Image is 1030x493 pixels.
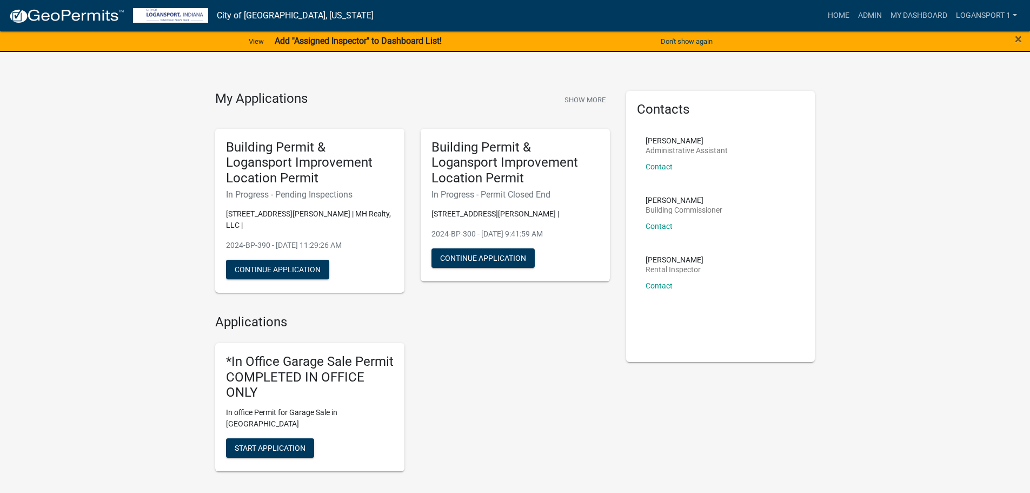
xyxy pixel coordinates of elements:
p: 2024-BP-300 - [DATE] 9:41:59 AM [431,228,599,240]
button: Don't show again [656,32,717,50]
a: My Dashboard [886,5,952,26]
h6: In Progress - Pending Inspections [226,189,394,200]
p: In office Permit for Garage Sale in [GEOGRAPHIC_DATA] [226,407,394,430]
h4: My Applications [215,91,308,107]
img: City of Logansport, Indiana [133,8,208,23]
h5: Building Permit & Logansport Improvement Location Permit [431,140,599,186]
p: [STREET_ADDRESS][PERSON_NAME] | [431,208,599,220]
p: Administrative Assistant [646,147,728,154]
p: Rental Inspector [646,266,703,273]
a: City of [GEOGRAPHIC_DATA], [US_STATE] [217,6,374,25]
p: [PERSON_NAME] [646,256,703,264]
a: Home [823,5,854,26]
p: [PERSON_NAME] [646,137,728,144]
h6: In Progress - Permit Closed End [431,189,599,200]
p: 2024-BP-390 - [DATE] 11:29:26 AM [226,240,394,251]
button: Continue Application [226,260,329,279]
strong: Add "Assigned Inspector" to Dashboard List! [275,36,442,46]
p: [PERSON_NAME] [646,196,722,204]
h5: Contacts [637,102,805,117]
h5: *In Office Garage Sale Permit COMPLETED IN OFFICE ONLY [226,354,394,400]
button: Start Application [226,438,314,458]
button: Show More [560,91,610,109]
a: Admin [854,5,886,26]
a: Contact [646,222,673,231]
button: Close [1015,32,1022,45]
span: Start Application [235,444,305,452]
button: Continue Application [431,248,535,268]
span: × [1015,31,1022,47]
a: Contact [646,162,673,171]
p: [STREET_ADDRESS][PERSON_NAME] | MH Realty, LLC | [226,208,394,231]
a: View [244,32,268,50]
p: Building Commissioner [646,206,722,214]
a: Logansport 1 [952,5,1021,26]
a: Contact [646,281,673,290]
h4: Applications [215,314,610,330]
h5: Building Permit & Logansport Improvement Location Permit [226,140,394,186]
